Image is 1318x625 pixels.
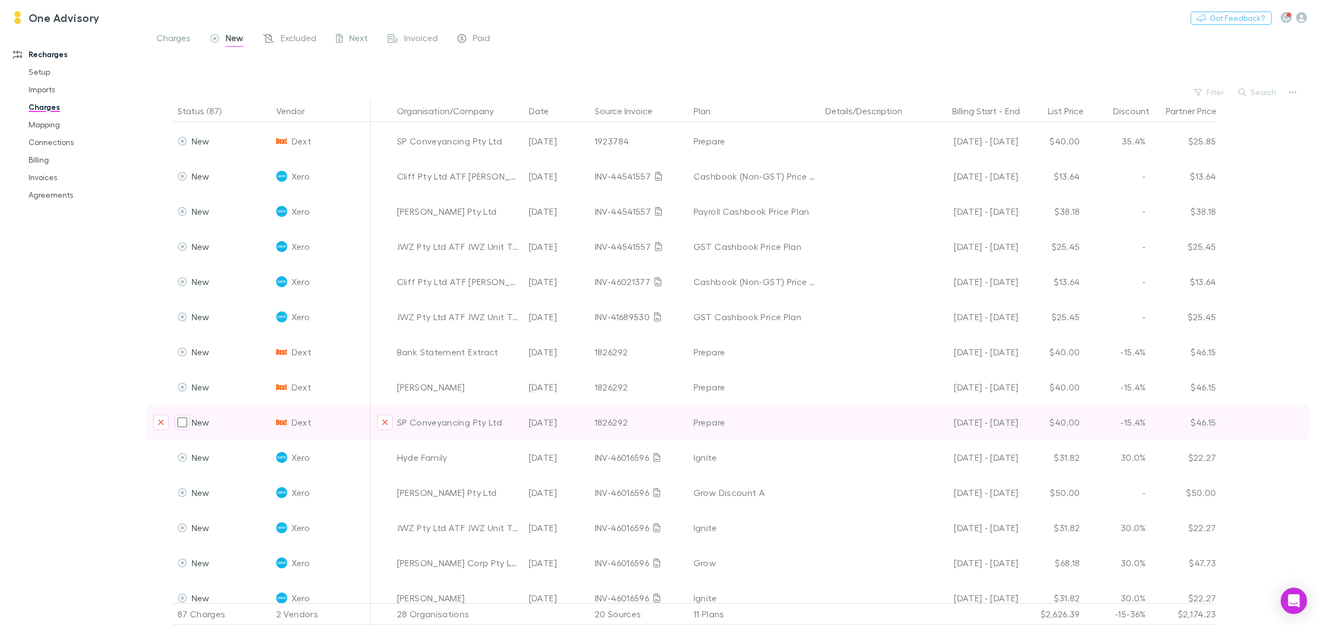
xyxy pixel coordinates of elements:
span: New [192,382,210,392]
span: New [192,171,210,181]
button: Date [529,100,562,122]
div: $38.18 [1151,194,1216,229]
img: Xero's Logo [276,276,287,287]
div: JWZ Pty Ltd ATF JWZ Unit Trust [397,510,520,545]
div: SP Conveyancing Pty Ltd [397,124,520,159]
div: $31.82 [1019,581,1085,616]
span: Dext [292,334,311,370]
div: -15-36% [1085,603,1151,625]
span: Xero [292,264,310,299]
div: Prepare [694,124,817,159]
div: $13.64 [1151,264,1216,299]
div: $46.15 [1151,405,1216,440]
div: - [1085,299,1151,334]
div: Ignite [694,581,817,616]
img: Dext's Logo [276,382,287,393]
div: $13.64 [1151,159,1216,194]
div: Cliff Pty Ltd ATF [PERSON_NAME] and [PERSON_NAME] Investment Super Fund [397,159,520,194]
div: Cashbook (Non-GST) Price Plan [694,264,817,299]
div: Cashbook (Non-GST) Price Plan [694,159,817,194]
button: Source Invoice [595,100,666,122]
div: -15.4% [1085,370,1151,405]
button: Vendor [276,100,318,122]
span: New [226,32,243,47]
span: Dext [292,405,311,440]
div: 35.4% [1085,124,1151,159]
div: 30.0% [1085,440,1151,475]
span: New [192,241,210,252]
span: New [192,557,210,568]
span: Excluded [281,32,316,47]
span: New [192,452,210,462]
div: $50.00 [1151,475,1216,510]
button: Got Feedback? [1191,12,1272,25]
div: SP Conveyancing Pty Ltd [397,405,520,440]
div: $22.27 [1151,510,1216,545]
a: Mapping [18,116,155,133]
span: Dext [292,370,311,405]
img: Dext's Logo [276,347,287,358]
div: [PERSON_NAME] Pty Ltd [397,475,520,510]
span: Xero [292,545,310,581]
div: INV-46021377 [595,264,685,299]
div: [DATE] [524,405,590,440]
button: Plan [694,100,724,122]
div: $68.18 [1019,545,1085,581]
span: New [192,136,210,146]
a: Imports [18,81,155,98]
span: New [192,522,210,533]
div: 30.0% [1085,545,1151,581]
div: $2,174.23 [1151,603,1216,625]
h3: One Advisory [29,11,100,24]
div: $46.15 [1151,334,1216,370]
div: 20 Sources [590,603,689,625]
img: Xero's Logo [276,452,287,463]
div: [DATE] - [DATE] [924,334,1019,370]
div: Grow [694,545,817,581]
div: Open Intercom Messenger [1281,588,1307,614]
a: Connections [18,133,155,151]
div: $13.64 [1019,159,1085,194]
div: $25.85 [1151,124,1216,159]
div: Hyde Family [397,440,520,475]
div: -15.4% [1085,405,1151,440]
div: GST Cashbook Price Plan [694,229,817,264]
div: Prepare [694,334,817,370]
div: [PERSON_NAME] Pty Ltd [397,194,520,229]
div: 2 Vendors [272,603,371,625]
button: Billing Start [952,100,997,122]
div: [DATE] - [DATE] [924,510,1019,545]
div: [DATE] - [DATE] [924,370,1019,405]
div: $38.18 [1019,194,1085,229]
div: INV-41689530 [595,299,685,334]
div: 87 Charges [173,603,272,625]
span: New [192,311,210,322]
a: Recharges [2,46,155,63]
img: Xero's Logo [276,241,287,252]
div: INV-46016596 [595,440,685,475]
div: - [1085,194,1151,229]
div: [DATE] [524,334,590,370]
div: [DATE] - [DATE] [924,581,1019,616]
div: [DATE] [524,545,590,581]
div: -15.4% [1085,334,1151,370]
a: Billing [18,151,155,169]
span: New [192,487,210,498]
button: Exclude charge [153,415,169,430]
div: $40.00 [1019,370,1085,405]
button: Filter [1189,86,1231,99]
div: $25.45 [1019,229,1085,264]
div: $46.15 [1151,370,1216,405]
button: Organisation/Company [397,100,507,122]
div: [DATE] [524,229,590,264]
button: Partner Price [1166,100,1230,122]
span: Paid [473,32,490,47]
div: $22.27 [1151,440,1216,475]
div: INV-46016596 [595,510,685,545]
span: New [192,417,210,427]
div: $47.73 [1151,545,1216,581]
div: JWZ Pty Ltd ATF JWZ Unit Trust [397,299,520,334]
div: [DATE] - [DATE] [924,405,1019,440]
div: 28 Organisations [393,603,524,625]
span: Dext [292,124,311,159]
